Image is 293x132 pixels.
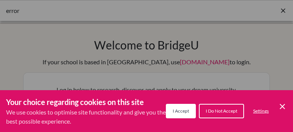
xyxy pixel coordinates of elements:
[6,96,166,108] h3: Your choice regarding cookies on this site
[253,108,269,114] span: Settings
[247,105,275,118] button: Settings
[278,102,287,111] button: Save and close
[173,108,189,114] span: I Accept
[166,104,196,118] button: I Accept
[206,108,237,114] span: I Do Not Accept
[6,108,166,126] p: We use cookies to optimise site functionality and give you the best possible experience.
[199,104,244,118] button: I Do Not Accept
